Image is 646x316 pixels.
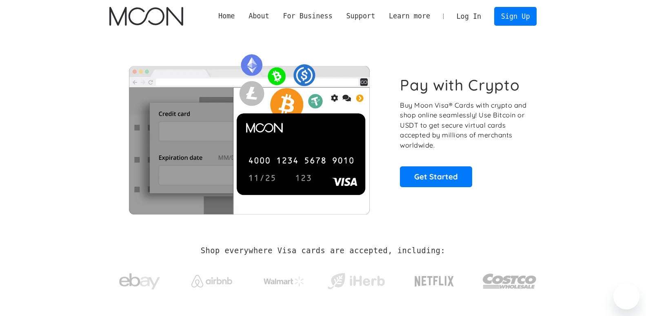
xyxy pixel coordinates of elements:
a: Get Started [400,166,472,187]
img: Netflix [414,271,455,292]
a: Walmart [253,268,314,290]
a: ebay [109,261,170,298]
div: Support [340,11,382,21]
img: Walmart [264,276,304,286]
div: About [249,11,269,21]
a: Log In [450,7,488,25]
div: Learn more [389,11,430,21]
a: home [109,7,183,26]
h1: Pay with Crypto [400,76,520,94]
div: About [242,11,276,21]
div: Learn more [382,11,437,21]
a: Netflix [398,263,471,296]
p: Buy Moon Visa® Cards with crypto and shop online seamlessly! Use Bitcoin or USDT to get secure vi... [400,100,528,150]
a: Airbnb [181,267,242,292]
div: Support [346,11,375,21]
iframe: Button to launch messaging window [613,283,639,309]
a: iHerb [326,263,386,296]
img: Moon Cards let you spend your crypto anywhere Visa is accepted. [109,49,389,214]
div: For Business [283,11,332,21]
img: ebay [119,269,160,294]
img: iHerb [326,271,386,292]
div: For Business [276,11,340,21]
img: Moon Logo [109,7,183,26]
a: Costco [482,258,537,301]
a: Home [211,11,242,21]
img: Costco [482,266,537,296]
img: Airbnb [191,275,232,287]
h2: Shop everywhere Visa cards are accepted, including: [201,246,445,255]
a: Sign Up [494,7,537,25]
